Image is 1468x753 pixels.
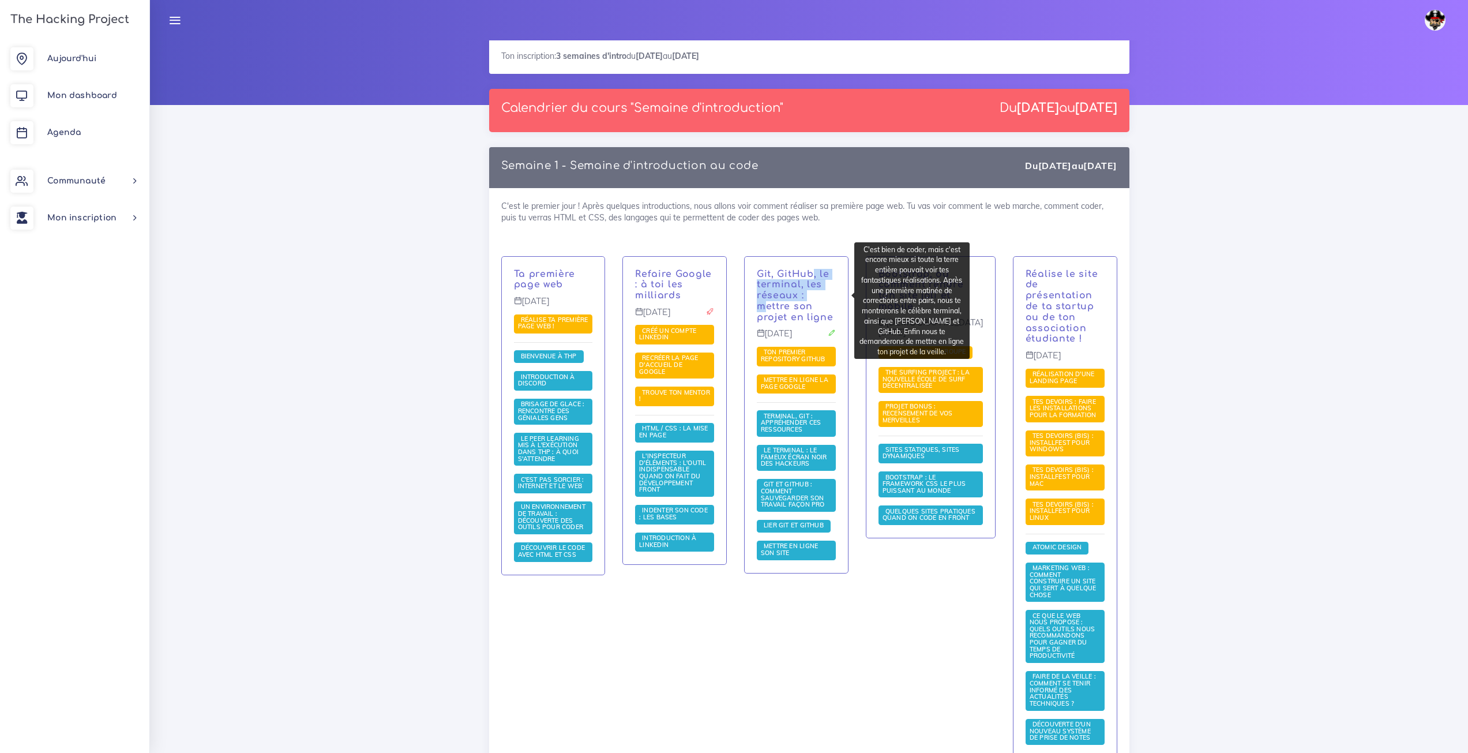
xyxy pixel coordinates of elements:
[47,54,96,63] span: Aujourd'hui
[501,160,759,171] a: Semaine 1 - Semaine d'introduction au code
[1030,432,1094,453] span: Tes devoirs (bis) : Installfest pour Windows
[518,316,588,331] a: Réalise ta première page web !
[757,269,836,323] p: Git, GitHub, le terminal, les réseaux : mettre son projet en ligne
[1030,672,1096,707] span: Faire de la veille : comment se tenir informé des actualités techniques ?
[636,51,663,61] strong: [DATE]
[883,368,970,389] span: The Surfing Project : la nouvelle école de surf décentralisée
[1025,159,1117,173] div: Du au
[639,389,710,404] a: Trouve ton mentor !
[761,542,818,557] span: Mettre en ligne son site
[1038,160,1072,171] strong: [DATE]
[1030,543,1085,551] span: Atomic Design
[761,446,827,467] span: Le terminal : le fameux écran noir des hackeurs
[639,452,706,494] a: L'inspecteur d'éléments : l'outil indispensable quand on fait du développement front
[1017,101,1059,115] strong: [DATE]
[1030,398,1099,419] span: Tes devoirs : faire les installations pour la formation
[1030,466,1094,487] span: Tes devoirs (bis) : Installfest pour MAC
[1000,101,1117,115] div: Du au
[639,425,708,440] a: HTML / CSS : la mise en page
[883,507,975,522] span: Quelques sites pratiques quand on code en front
[518,503,587,531] span: Un environnement de travail : découverte des outils pour coder
[518,400,585,421] span: Brisage de glace : rencontre des géniales gens
[518,435,579,463] a: Le Peer learning mis à l'exécution dans THP : à quoi s'attendre
[501,101,783,115] p: Calendrier du cours "Semaine d'introduction"
[1075,101,1117,115] strong: [DATE]
[518,400,585,422] a: Brisage de glace : rencontre des géniales gens
[883,402,953,424] span: PROJET BONUS : recensement de vos merveilles
[47,128,81,137] span: Agenda
[883,445,960,460] span: Sites statiques, sites dynamiques
[1030,564,1097,598] span: Marketing web : comment construire un site qui sert à quelque chose
[761,521,827,529] span: Lier Git et Github
[47,213,117,222] span: Mon inscription
[639,327,696,342] a: Créé un compte LinkedIn
[1030,370,1095,385] span: Réalisation d'une landing page
[47,91,117,100] span: Mon dashboard
[1030,720,1094,741] span: Découverte d'un nouveau système de prise de notes
[639,507,708,522] a: Indenter son code : les bases
[518,352,580,360] a: Bienvenue à THP
[7,13,129,26] h3: The Hacking Project
[883,473,966,494] span: Bootstrap : le framework CSS le plus puissant au monde
[639,452,706,493] span: L'inspecteur d'éléments : l'outil indispensable quand on fait du développement front
[518,503,587,531] a: Un environnement de travail : découverte des outils pour coder
[639,424,708,439] span: HTML / CSS : la mise en page
[514,269,576,290] a: Ta première page web
[761,376,828,391] span: Mettre en ligne la page Google
[635,308,714,326] p: [DATE]
[672,51,699,61] strong: [DATE]
[635,269,712,301] a: Refaire Google : à toi les milliards
[518,544,585,559] span: Découvrir le code avec HTML et CSS
[761,348,828,363] span: Ton premier repository GitHub
[1030,500,1094,522] span: Tes devoirs (bis) : Installfest pour Linux
[639,354,698,375] span: Recréer la page d'accueil de Google
[518,544,585,559] a: Découvrir le code avec HTML et CSS
[1026,351,1105,369] p: [DATE]
[639,388,710,403] span: Trouve ton mentor !
[518,373,575,388] a: Introduction à Discord
[854,242,970,359] div: C'est bien de coder, mais c'est encore mieux si toute la terre entière pouvait voir tes fantastiq...
[514,297,593,315] p: [DATE]
[556,51,626,61] strong: 3 semaines d'intro
[1030,612,1095,660] span: Ce que le web nous propose : quels outils nous recommandons pour gagner du temps de productivité
[1026,269,1105,345] p: Réalise le site de présentation de ta startup ou de ton association étudiante !
[489,38,1129,74] div: Ton inscription: du au
[761,480,828,508] span: Git et GitHub : comment sauvegarder son travail façon pro
[518,475,585,490] span: C'est pas sorcier : internet et le web
[639,534,696,549] a: Introduction à LinkedIn
[1425,10,1446,31] img: avatar
[47,177,106,185] span: Communauté
[518,476,585,491] a: C'est pas sorcier : internet et le web
[639,327,696,342] span: Créé un compte LinkedIn
[1083,160,1117,171] strong: [DATE]
[757,329,836,347] p: [DATE]
[518,434,579,463] span: Le Peer learning mis à l'exécution dans THP : à quoi s'attendre
[639,354,698,376] a: Recréer la page d'accueil de Google
[761,412,821,433] span: Terminal, Git : appréhender ces ressources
